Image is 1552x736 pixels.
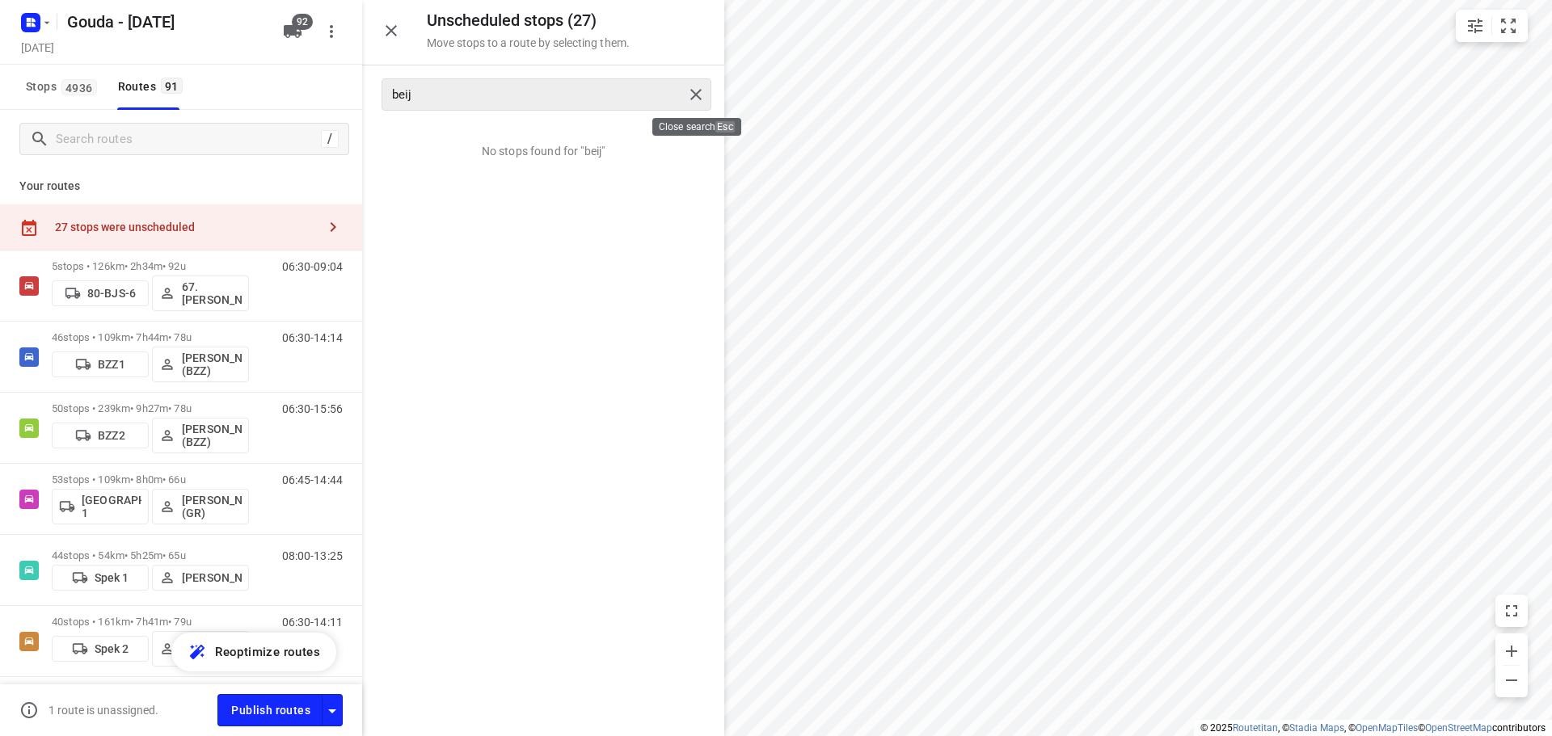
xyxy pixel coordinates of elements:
span: Reoptimize routes [215,641,320,662]
button: Map settings [1459,10,1491,42]
p: 06:30-09:04 [282,260,343,273]
p: 06:30-14:11 [282,616,343,629]
p: No stops found for "beij" [482,143,605,159]
h5: Project date [15,38,61,57]
button: BZZ2 [52,423,149,448]
p: [GEOGRAPHIC_DATA] 1 [82,494,141,519]
h5: Unscheduled stops ( 27 ) [427,11,630,30]
button: More [315,15,348,48]
p: 46 stops • 109km • 7h44m • 78u [52,331,249,343]
a: OpenStreetMap [1425,722,1492,734]
span: Stops [26,77,102,97]
p: 67. [PERSON_NAME] [182,280,242,306]
button: [GEOGRAPHIC_DATA] 1 [52,489,149,524]
button: Spek 2 [52,636,149,662]
button: [PERSON_NAME] (GR) [152,489,249,524]
button: [PERSON_NAME] (BZZ) [152,418,249,453]
button: [PERSON_NAME] [152,565,249,591]
a: OpenMapTiles [1356,722,1418,734]
span: Publish routes [231,700,310,721]
p: 5 stops • 126km • 2h34m • 92u [52,260,249,272]
button: Close [375,15,407,47]
button: 67. [PERSON_NAME] [152,275,249,311]
a: Routetitan [1233,722,1278,734]
button: BZZ1 [52,351,149,377]
p: [PERSON_NAME] (BZZ) [182,423,242,448]
p: 08:00-13:25 [282,549,343,562]
button: Spek 1 [52,565,149,591]
p: Move stops to a route by selecting them. [427,36,630,49]
a: Stadia Maps [1289,722,1344,734]
p: 06:45-14:44 [282,473,343,486]
button: [PERSON_NAME] (BZZ) [152,347,249,382]
button: Publish routes [217,694,323,725]
button: 104.[PERSON_NAME] [152,631,249,667]
p: BZZ1 [98,358,125,371]
span: 4936 [61,79,97,95]
p: [PERSON_NAME] [182,571,242,584]
p: 53 stops • 109km • 8h0m • 66u [52,473,249,486]
input: Search routes [56,127,321,152]
input: Search unscheduled stops [392,82,684,107]
p: 80-BJS-6 [87,287,136,300]
p: [PERSON_NAME] (BZZ) [182,351,242,377]
p: Spek 1 [95,571,129,584]
p: 06:30-14:14 [282,331,343,344]
p: 50 stops • 239km • 9h27m • 78u [52,402,249,414]
h5: Rename [61,9,270,35]
p: [PERSON_NAME] (GR) [182,494,242,519]
button: Fit zoom [1492,10,1525,42]
span: 92 [292,14,313,30]
div: small contained button group [1456,10,1528,42]
p: BZZ2 [98,429,125,442]
p: 1 route is unassigned. [48,704,158,717]
div: Routes [118,77,188,97]
button: Reoptimize routes [171,633,336,671]
button: 92 [276,15,309,48]
p: 06:30-15:56 [282,402,343,415]
span: 91 [161,78,183,94]
p: 40 stops • 161km • 7h41m • 79u [52,616,249,628]
div: 27 stops were unscheduled [55,221,317,233]
p: 44 stops • 54km • 5h25m • 65u [52,549,249,561]
p: Your routes [19,178,343,195]
div: / [321,130,339,148]
li: © 2025 , © , © © contributors [1200,722,1546,734]
button: 80-BJS-6 [52,280,149,306]
p: Spek 2 [95,642,129,655]
div: Driver app settings [323,700,342,720]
